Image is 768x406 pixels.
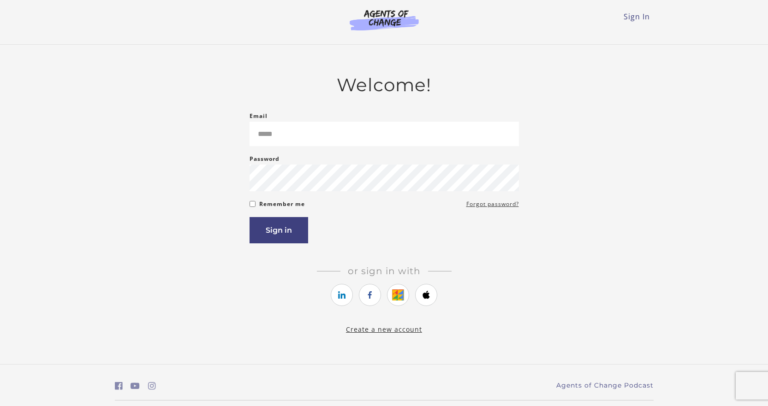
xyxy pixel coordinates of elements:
[250,153,280,165] label: Password
[250,217,308,243] button: Sign in
[466,199,519,210] a: Forgot password?
[387,284,409,306] a: https://courses.thinkific.com/users/auth/google?ss%5Breferral%5D=&ss%5Buser_return_to%5D=&ss%5Bvi...
[250,74,519,96] h2: Welcome!
[340,9,429,30] img: Agents of Change Logo
[359,284,381,306] a: https://courses.thinkific.com/users/auth/facebook?ss%5Breferral%5D=&ss%5Buser_return_to%5D=&ss%5B...
[624,12,650,22] a: Sign In
[556,381,654,390] a: Agents of Change Podcast
[259,199,305,210] label: Remember me
[131,379,140,393] a: https://www.youtube.com/c/AgentsofChangeTestPrepbyMeaganMitchell (Open in a new window)
[131,382,140,390] i: https://www.youtube.com/c/AgentsofChangeTestPrepbyMeaganMitchell (Open in a new window)
[115,382,123,390] i: https://www.facebook.com/groups/aswbtestprep (Open in a new window)
[415,284,437,306] a: https://courses.thinkific.com/users/auth/apple?ss%5Breferral%5D=&ss%5Buser_return_to%5D=&ss%5Bvis...
[148,379,156,393] a: https://www.instagram.com/agentsofchangeprep/ (Open in a new window)
[115,379,123,393] a: https://www.facebook.com/groups/aswbtestprep (Open in a new window)
[340,265,428,277] span: Or sign in with
[250,111,268,122] label: Email
[148,382,156,390] i: https://www.instagram.com/agentsofchangeprep/ (Open in a new window)
[331,284,353,306] a: https://courses.thinkific.com/users/auth/linkedin?ss%5Breferral%5D=&ss%5Buser_return_to%5D=&ss%5B...
[346,325,422,334] a: Create a new account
